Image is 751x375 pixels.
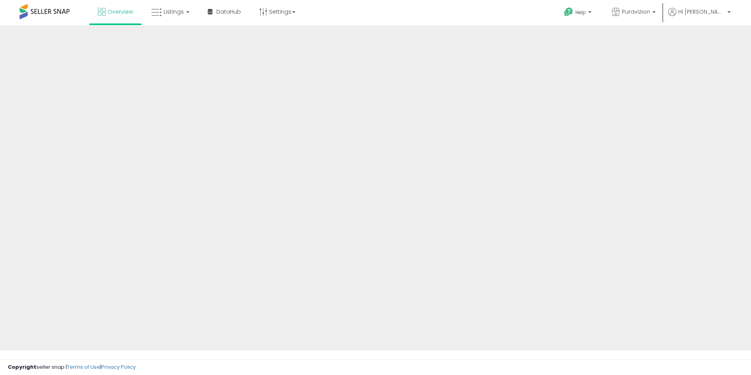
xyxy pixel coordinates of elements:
span: Puravizion [622,8,650,16]
a: Help [558,1,599,25]
i: Get Help [564,7,573,17]
span: Hi [PERSON_NAME] [678,8,725,16]
span: Listings [163,8,184,16]
span: Help [575,9,586,16]
a: Hi [PERSON_NAME] [668,8,731,25]
span: DataHub [216,8,241,16]
span: Overview [108,8,133,16]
